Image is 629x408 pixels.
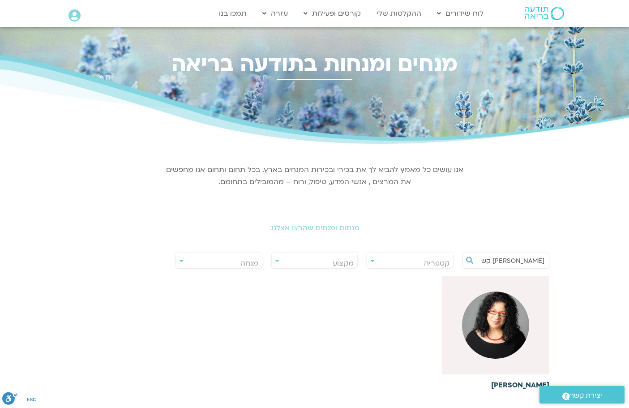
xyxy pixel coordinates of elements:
[525,7,564,20] img: תודעה בריאה
[570,390,602,402] span: יצירת קשר
[442,381,549,389] h6: [PERSON_NAME]
[333,258,354,268] span: מקצוע
[214,5,251,22] a: תמכו בנו
[165,164,465,188] p: אנו עושים כל מאמץ להביא לך את בכירי ובכירות המנחים בארץ. בכל תחום ותחום אנו מחפשים את המרצים , אנ...
[372,5,426,22] a: ההקלטות שלי
[64,52,565,76] h2: מנחים ומנחות בתודעה בריאה
[240,258,258,268] span: מנחה
[476,253,544,268] input: חיפוש
[442,276,549,389] a: [PERSON_NAME]
[432,5,488,22] a: לוח שידורים
[64,224,565,232] h2: מנחות ומנחים שהרצו אצלנו:
[539,386,625,404] a: יצירת קשר
[299,5,365,22] a: קורסים ופעילות
[462,292,529,359] img: arnina_kishtan.jpg
[258,5,292,22] a: עזרה
[424,258,449,268] span: קטגוריה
